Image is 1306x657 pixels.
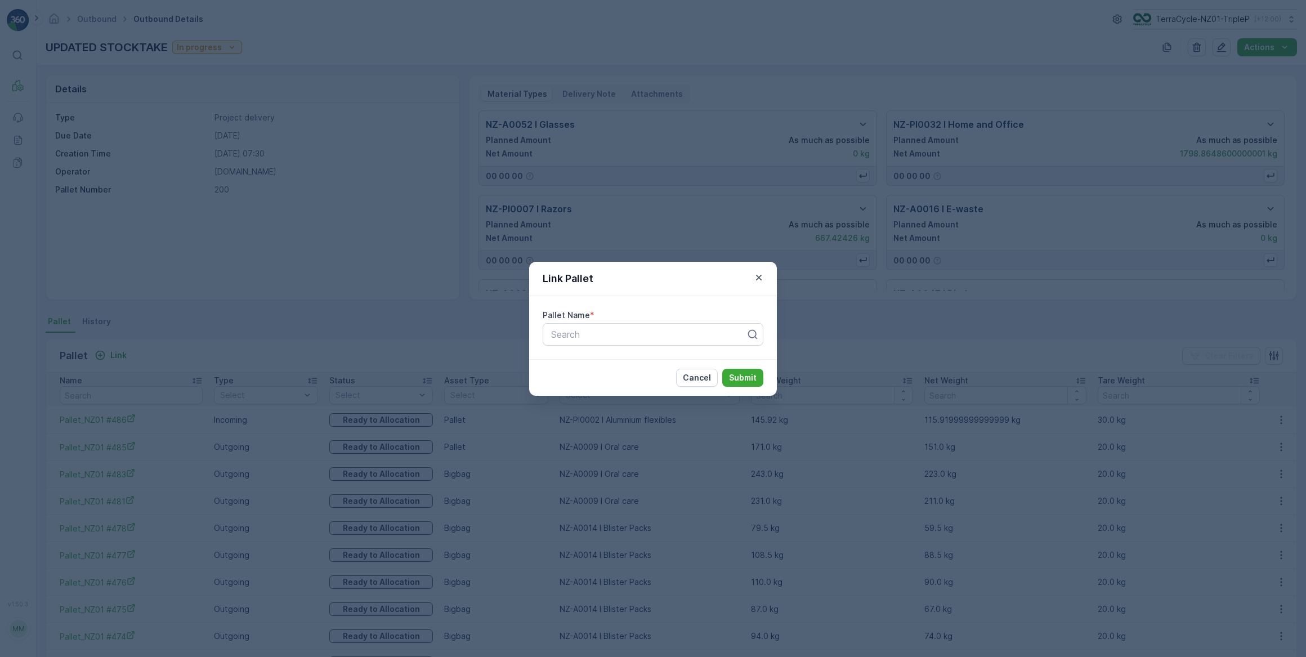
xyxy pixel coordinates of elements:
[729,372,757,383] p: Submit
[543,310,590,320] label: Pallet Name
[676,369,718,387] button: Cancel
[683,372,711,383] p: Cancel
[551,328,746,341] p: Search
[543,271,593,287] p: Link Pallet
[722,369,763,387] button: Submit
